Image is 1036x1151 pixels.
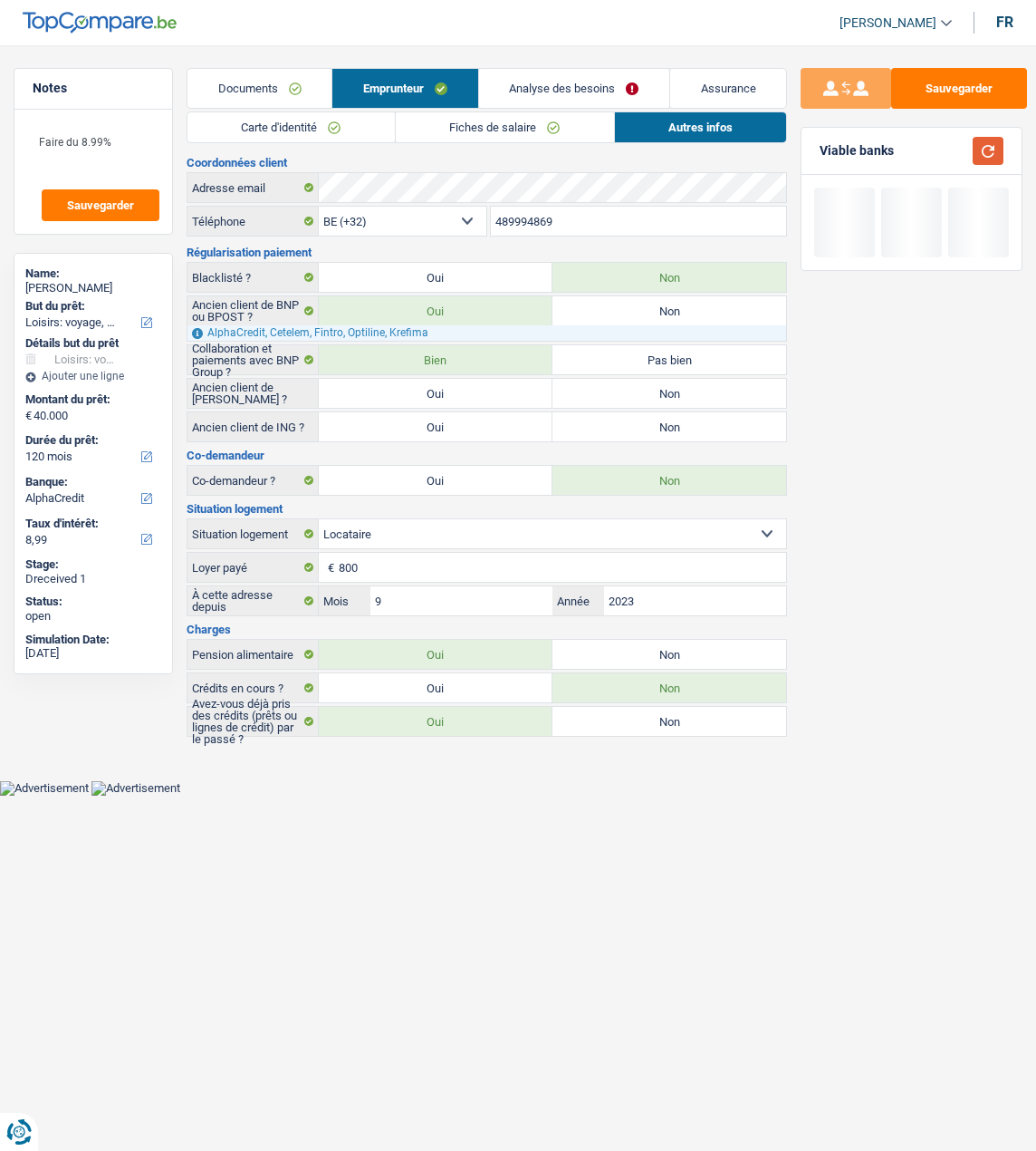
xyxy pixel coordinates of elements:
label: À cette adresse depuis [187,586,320,615]
h5: Notes [33,81,154,96]
label: Situation logement [187,519,320,548]
div: AlphaCredit, Cetelem, Fintro, Optiline, Krefima [187,325,787,341]
label: Non [552,707,786,736]
a: Emprunteur [332,69,477,108]
h3: Situation logement [187,503,788,515]
a: Fiches de salaire [396,112,614,142]
a: Assurance [670,69,786,108]
label: Non [552,673,786,702]
label: Loyer payé [187,553,320,582]
label: Blacklisté ? [187,263,320,292]
div: Dreceived 1 [25,572,161,586]
label: Pension alimentaire [187,640,320,669]
label: Non [552,263,786,292]
img: TopCompare Logo [23,12,177,34]
label: Ancien client de ING ? [187,412,320,441]
span: € [25,409,32,423]
div: Viable banks [820,143,894,159]
div: [PERSON_NAME] [25,281,161,295]
span: [PERSON_NAME] [839,15,936,31]
div: fr [996,14,1013,31]
label: Collaboration et paiements avec BNP Group ? [187,345,320,374]
label: Téléphone [187,207,319,236]
div: Status: [25,595,161,609]
label: Oui [319,466,552,495]
a: [PERSON_NAME] [825,8,952,38]
label: Crédits en cours ? [187,673,320,702]
label: Oui [319,412,552,441]
label: Taux d'intérêt: [25,517,158,531]
label: Non [552,412,786,441]
label: Non [552,296,786,325]
label: Non [552,379,786,408]
label: But du prêt: [25,299,158,314]
label: Non [552,466,786,495]
label: Oui [319,296,552,325]
button: Sauvegarder [891,68,1027,109]
label: Oui [319,640,552,669]
input: 401020304 [491,207,787,236]
label: Montant du prêt: [25,392,158,407]
div: Simulation Date: [25,633,161,647]
label: Adresse email [187,173,320,202]
label: Banque: [25,475,158,489]
label: Ancien client de [PERSON_NAME] ? [187,379,320,408]
label: Année [552,586,604,615]
label: Non [552,640,786,669]
label: Durée du prêt: [25,433,158,448]
h3: Régularisation paiement [187,247,788,258]
a: Carte d'identité [187,112,395,142]
a: Analyse des besoins [479,69,669,108]
label: Avez-vous déjà pris des crédits (prêts ou lignes de crédit) par le passé ? [187,707,320,736]
label: Oui [319,707,552,736]
input: AAAA [604,586,786,615]
h3: Co-demandeur [187,450,788,461]
label: Oui [319,263,552,292]
label: Pas bien [552,345,786,374]
div: Détails but du prêt [25,336,161,351]
label: Ancien client de BNP ou BPOST ? [187,296,320,325]
h3: Coordonnées client [187,157,788,169]
div: open [25,609,161,624]
span: € [319,553,339,582]
input: MM [370,586,552,615]
a: Autres infos [615,112,787,142]
label: Co-demandeur ? [187,466,320,495]
h3: Charges [187,624,788,635]
button: Sauvegarder [42,189,159,221]
div: Name: [25,266,161,281]
label: Mois [319,586,370,615]
div: Stage: [25,557,161,572]
label: Oui [319,379,552,408]
div: [DATE] [25,646,161,661]
a: Documents [187,69,331,108]
span: Sauvegarder [67,199,134,211]
label: Oui [319,673,552,702]
div: Ajouter une ligne [25,370,161,382]
label: Bien [319,345,552,374]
